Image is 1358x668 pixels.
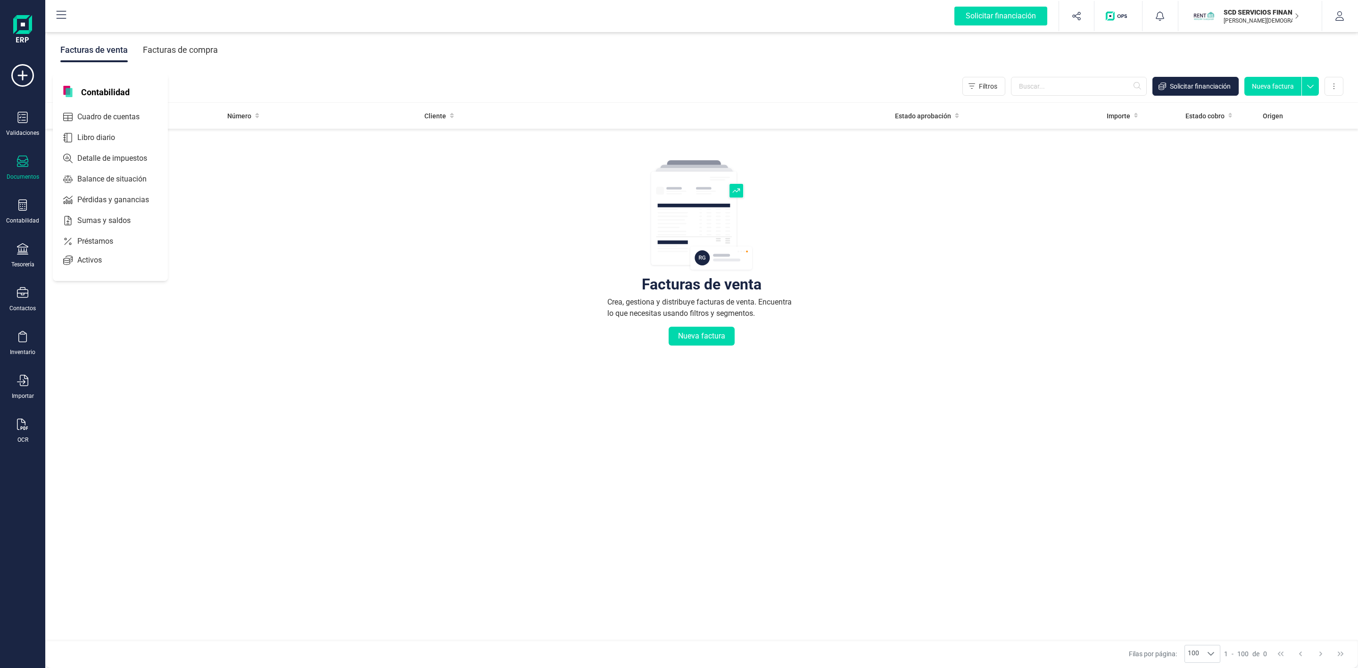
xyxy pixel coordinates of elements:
span: Balance de situación [74,173,164,185]
span: Filtros [979,82,997,91]
span: Libro diario [74,132,132,143]
span: Origen [1263,111,1283,121]
button: First Page [1272,645,1290,663]
div: Contactos [9,305,36,312]
span: Estado aprobación [895,111,951,121]
span: Sumas y saldos [74,215,148,226]
button: Last Page [1332,645,1350,663]
span: 100 [1237,649,1249,659]
span: 0 [1263,649,1267,659]
button: SCSCD SERVICIOS FINANCIEROS SL[PERSON_NAME][DEMOGRAPHIC_DATA][DEMOGRAPHIC_DATA] [1190,1,1310,31]
img: SC [1193,6,1214,26]
p: [PERSON_NAME][DEMOGRAPHIC_DATA][DEMOGRAPHIC_DATA] [1224,17,1299,25]
div: Tesorería [11,261,34,268]
div: Filas por página: [1129,645,1220,663]
span: Número [227,111,251,121]
input: Buscar... [1011,77,1147,96]
span: Detalle de impuestos [74,153,164,164]
button: Solicitar financiación [1152,77,1239,96]
span: Cliente [424,111,446,121]
div: Facturas de venta [642,280,762,289]
span: Cuadro de cuentas [74,111,157,123]
button: Filtros [962,77,1005,96]
span: Contabilidad [75,86,135,97]
div: Crea, gestiona y distribuye facturas de venta. Encuentra lo que necesitas usando filtros y segmen... [607,297,796,319]
div: Validaciones [6,129,39,137]
div: Contabilidad [6,217,39,224]
p: SCD SERVICIOS FINANCIEROS SL [1224,8,1299,17]
div: Facturas de compra [143,38,218,62]
div: Facturas de venta [60,38,128,62]
div: Inventario [10,348,35,356]
button: Previous Page [1292,645,1309,663]
img: Logo de OPS [1106,11,1131,21]
div: - [1224,649,1267,659]
div: Solicitar financiación [954,7,1047,25]
button: Solicitar financiación [943,1,1059,31]
button: Nueva factura [669,327,735,346]
button: Nueva factura [1244,77,1301,96]
span: Activos [74,255,119,266]
span: 1 [1224,649,1228,659]
span: Pérdidas y ganancias [74,194,166,206]
div: Importar [12,392,34,400]
img: img-empty-table.svg [650,159,754,272]
button: Logo de OPS [1100,1,1136,31]
span: 100 [1185,645,1202,662]
button: Next Page [1312,645,1330,663]
div: Documentos [7,173,39,181]
img: Logo Finanedi [13,15,32,45]
div: OCR [17,436,28,444]
span: Solicitar financiación [1170,82,1231,91]
span: de [1252,649,1259,659]
span: Importe [1107,111,1130,121]
span: Estado cobro [1185,111,1225,121]
span: Préstamos [74,236,130,247]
